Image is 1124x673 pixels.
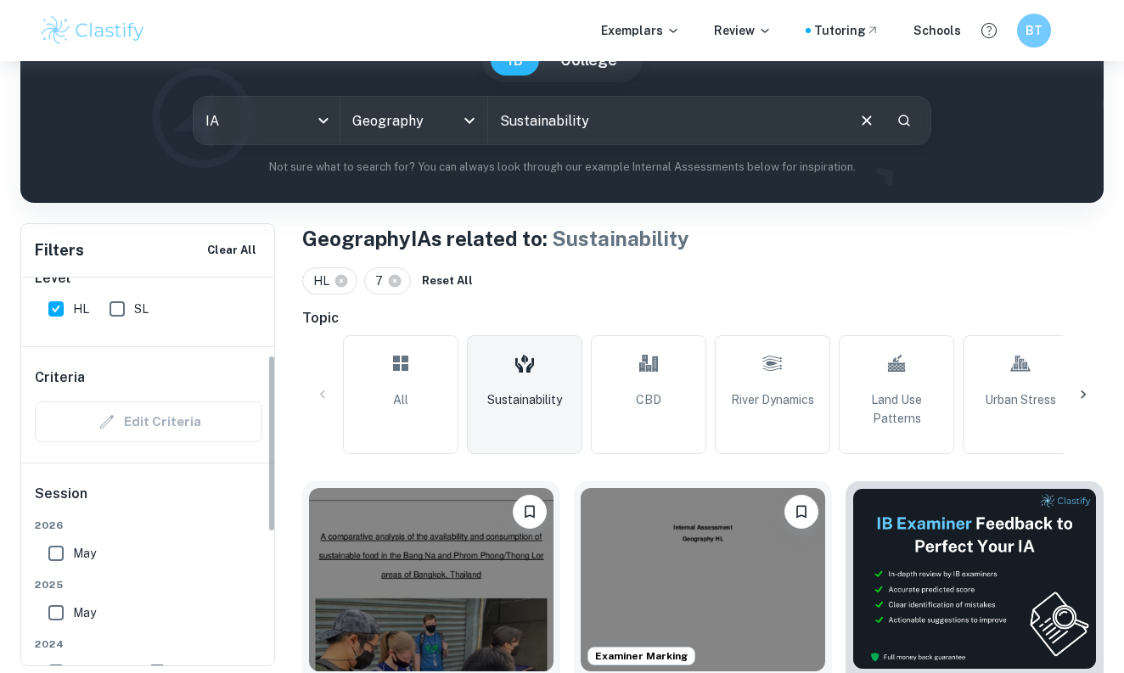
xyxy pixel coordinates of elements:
[35,518,262,533] span: 2026
[302,223,1104,254] h1: Geography IAs related to:
[852,488,1097,670] img: Thumbnail
[487,390,562,409] span: Sustainability
[302,308,1104,328] h6: Topic
[309,488,554,671] img: Geography IA example thumbnail: To what extent is it possible for Bangko
[203,238,261,263] button: Clear All
[588,648,694,664] span: Examiner Marking
[714,21,772,40] p: Review
[418,268,477,294] button: Reset All
[302,267,357,294] div: HL
[313,272,337,290] span: HL
[581,488,825,671] img: Geography IA example thumbnail: How effective are Waterford Kamhlaba's s
[488,97,844,144] input: E.g. pattern of land use, landscapes, urban sprawl...
[35,577,262,592] span: 2025
[39,14,147,48] img: Clastify logo
[890,106,919,135] button: Search
[913,21,961,40] a: Schools
[34,159,1090,176] p: Not sure what to search for? You can always look through our example Internal Assessments below f...
[35,637,262,652] span: 2024
[35,268,262,289] h6: Level
[364,267,411,294] div: 7
[1025,21,1044,40] h6: BT
[35,484,262,518] h6: Session
[194,97,340,144] div: IA
[73,300,89,318] span: HL
[851,104,883,137] button: Clear
[73,603,96,622] span: May
[1017,14,1051,48] button: BT
[814,21,880,40] a: Tutoring
[35,401,262,442] div: Criteria filters are unavailable when searching by topic
[784,495,818,529] button: Bookmark
[35,367,85,388] h6: Criteria
[985,390,1056,409] span: Urban Stress
[636,390,661,409] span: CBD
[393,390,408,409] span: All
[846,390,947,428] span: Land Use Patterns
[601,21,680,40] p: Exemplars
[975,16,1003,45] button: Help and Feedback
[552,227,689,250] span: Sustainability
[35,238,84,262] h6: Filters
[134,300,149,318] span: SL
[73,544,96,563] span: May
[458,109,481,132] button: Open
[513,495,547,529] button: Bookmark
[375,272,391,290] span: 7
[731,390,814,409] span: River Dynamics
